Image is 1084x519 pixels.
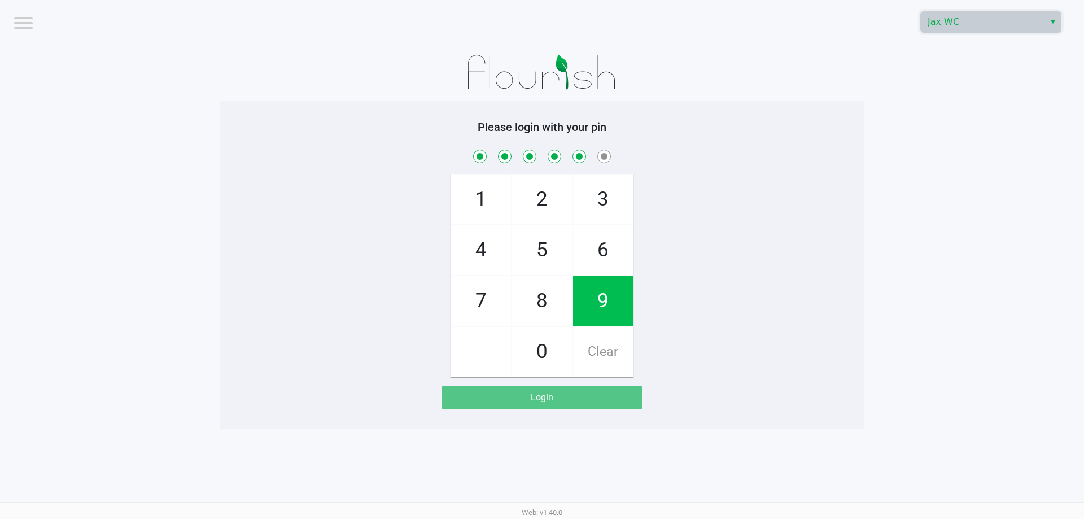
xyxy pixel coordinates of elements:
[451,175,511,224] span: 1
[451,276,511,326] span: 7
[512,276,572,326] span: 8
[573,175,633,224] span: 3
[512,327,572,377] span: 0
[522,508,562,517] span: Web: v1.40.0
[573,225,633,275] span: 6
[573,276,633,326] span: 9
[928,15,1038,29] span: Jax WC
[573,327,633,377] span: Clear
[229,120,855,134] h5: Please login with your pin
[512,175,572,224] span: 2
[451,225,511,275] span: 4
[512,225,572,275] span: 5
[1044,12,1061,32] button: Select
